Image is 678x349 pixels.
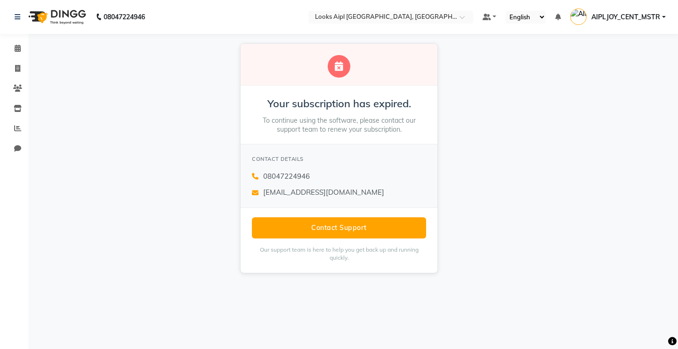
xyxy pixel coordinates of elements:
[24,4,89,30] img: logo
[252,217,426,238] button: Contact Support
[104,4,145,30] b: 08047224946
[263,171,310,182] span: 08047224946
[252,156,304,162] span: CONTACT DETAILS
[263,187,384,198] span: [EMAIL_ADDRESS][DOMAIN_NAME]
[252,246,426,262] p: Our support team is here to help you get back up and running quickly.
[252,116,426,135] p: To continue using the software, please contact our support team to renew your subscription.
[591,12,660,22] span: AIPLJOY_CENT_MSTR
[570,8,587,25] img: AIPLJOY_CENT_MSTR
[252,97,426,111] h2: Your subscription has expired.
